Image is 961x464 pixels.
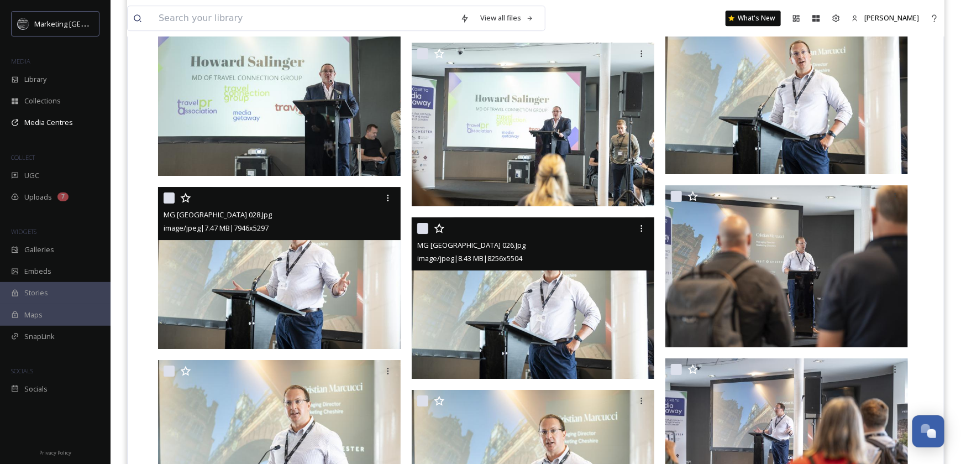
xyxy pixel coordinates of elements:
span: WIDGETS [11,227,36,236]
img: MG Chester Racecourse 034.Jpg [665,185,908,347]
a: What's New [726,11,781,26]
span: Uploads [24,192,52,202]
img: MG Chester Racecourse 023.Jpg [412,43,657,206]
div: 7 [57,192,69,201]
img: MG Chester Racecourse 028.Jpg [158,187,401,349]
img: MC-Logo-01.svg [18,18,29,29]
span: Collections [24,96,61,106]
span: SOCIALS [11,367,33,375]
a: Privacy Policy [39,445,71,458]
a: View all files [475,7,539,29]
span: Privacy Policy [39,449,71,456]
span: image/jpeg | 8.43 MB | 8256 x 5504 [417,253,522,263]
span: image/jpeg | 7.47 MB | 7946 x 5297 [164,223,269,233]
button: Open Chat [912,415,944,447]
span: Media Centres [24,117,73,128]
span: UGC [24,170,39,181]
span: SnapLink [24,331,55,342]
span: Library [24,74,46,85]
span: MG [GEOGRAPHIC_DATA] 028.Jpg [164,210,272,220]
span: [PERSON_NAME] [864,13,919,23]
span: Galleries [24,244,54,255]
img: MG Chester Racecourse 026.Jpg [412,217,654,379]
img: MG Chester Racecourse 025.Jpg [158,12,403,176]
input: Search your library [153,6,455,30]
span: Stories [24,288,48,298]
a: [PERSON_NAME] [846,7,925,29]
span: Marketing [GEOGRAPHIC_DATA] [34,18,139,29]
span: COLLECT [11,153,35,161]
span: MG [GEOGRAPHIC_DATA] 026.Jpg [417,240,526,250]
span: Maps [24,310,43,320]
img: MG Chester Racecourse 027.Jpg [665,12,908,174]
span: Embeds [24,266,51,277]
span: MEDIA [11,57,30,65]
span: Socials [24,384,48,394]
